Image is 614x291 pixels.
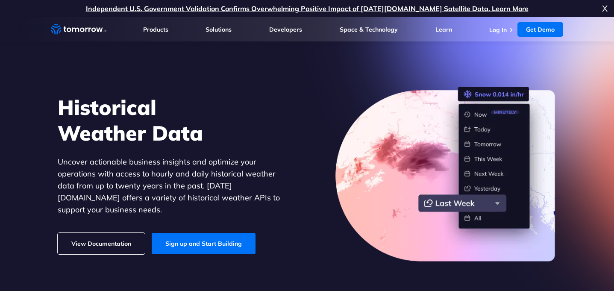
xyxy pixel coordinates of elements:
img: historical-weather-data.png.webp [335,87,557,262]
a: View Documentation [58,233,145,254]
a: Log In [489,26,507,34]
a: Developers [269,26,302,33]
h1: Historical Weather Data [58,94,293,146]
a: Products [143,26,168,33]
a: Sign up and Start Building [152,233,256,254]
a: Home link [51,23,106,36]
a: Space & Technology [340,26,398,33]
p: Uncover actionable business insights and optimize your operations with access to hourly and daily... [58,156,293,216]
a: Learn [435,26,452,33]
a: Get Demo [517,22,563,37]
a: Solutions [206,26,232,33]
a: Independent U.S. Government Validation Confirms Overwhelming Positive Impact of [DATE][DOMAIN_NAM... [86,4,529,13]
